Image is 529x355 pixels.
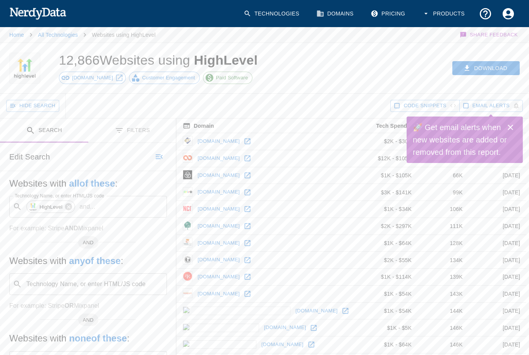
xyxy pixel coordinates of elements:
a: Open coachmichaeltaylor.com in new window [340,305,351,317]
img: webapp.it icon [183,238,192,247]
td: 106K [418,201,469,218]
td: $1K - $54K [364,302,418,319]
button: Account Settings [497,2,520,25]
a: [DOMAIN_NAME] [196,135,242,147]
a: [DOMAIN_NAME] [196,288,242,300]
button: Products [417,2,471,25]
a: [DOMAIN_NAME] [196,153,242,165]
a: [DOMAIN_NAME] [196,254,242,266]
a: Open chasehughes.com in new window [242,203,253,215]
td: [DATE] [469,235,526,252]
div: HighLevel [26,201,75,213]
a: Technologies [239,2,306,25]
h5: Websites with : [9,177,167,190]
span: AND [78,316,98,324]
td: $1K - $5K [364,319,418,336]
b: AND [64,225,78,232]
a: [DOMAIN_NAME] [196,237,242,249]
a: [DOMAIN_NAME] [196,203,242,215]
a: Open biolayne.com in new window [242,170,253,181]
td: $3K - $141K [364,184,418,201]
h6: Edit Search [9,151,50,163]
td: 99K [418,184,469,201]
td: $1K - $54K [364,285,418,302]
button: Show Code Snippets [390,100,459,112]
a: Open lebauerpt.com in new window [306,339,317,350]
td: [DATE] [469,269,526,286]
span: Get email alerts with newly found website results. Click to enable. [472,101,510,110]
b: all of these [69,178,115,189]
span: Customer Engagement [138,74,199,82]
span: The registered domain name (i.e. "nerdydata.com"). [183,121,214,130]
td: [DATE] [469,336,526,353]
td: [DATE] [469,218,526,235]
b: any of these [69,256,120,266]
span: [DOMAIN_NAME] [68,74,117,82]
span: AND [78,239,98,247]
td: $1K - $34K [364,201,418,218]
a: Open nicholaskusmich.com in new window [242,271,253,283]
img: nicholaskusmich.com icon [183,271,192,281]
td: [DATE] [469,201,526,218]
td: $2K - $55K [364,252,418,269]
button: Download [452,61,520,75]
a: [DOMAIN_NAME] [196,170,242,182]
h1: 12,866 Websites using [59,53,258,67]
a: Customer Engagement [129,72,200,84]
td: [DATE] [469,302,526,319]
a: [DOMAIN_NAME] [59,72,126,84]
td: $1K - $64K [364,235,418,252]
img: biolayne.com icon [183,170,192,180]
button: Filters [88,118,177,143]
button: Support and Documentation [474,2,497,25]
span: HighLevel [35,202,67,211]
button: Close [503,120,518,135]
img: coachmichaeltaylor.com icon [183,307,290,315]
td: 139K [418,269,469,286]
td: 146K [418,336,469,353]
img: thewebinaragency.com icon [183,288,192,298]
a: [DOMAIN_NAME] [196,186,242,198]
p: For example: Stripe Mixpanel [9,224,167,233]
span: Show Code Snippets [404,101,446,110]
td: 134K [418,252,469,269]
a: [DOMAIN_NAME] [196,271,242,283]
td: $1K - $114K [364,269,418,286]
img: HighLevel logo [13,53,37,84]
p: Websites using HighLevel [92,31,155,39]
a: Open kimbsmith.com in new window [308,322,319,334]
label: Technology Name, or enter HTML/JS code [15,192,104,199]
td: [DATE] [469,167,526,184]
td: [DATE] [469,319,526,336]
b: none of these [69,333,127,343]
span: Paid Software [212,74,252,82]
td: 66K [418,167,469,184]
a: [DOMAIN_NAME] [196,220,242,232]
a: Open pair.com in new window [242,153,253,164]
td: 143K [418,285,469,302]
button: Hide Search [6,100,59,112]
span: HighLevel [194,53,258,67]
td: $2K - $30K [364,133,418,150]
img: newgarden.com icon [183,221,192,230]
td: [DATE] [469,285,526,302]
td: [DATE] [469,184,526,201]
td: [DATE] [469,252,526,269]
p: and ... [76,202,98,211]
img: kimbsmith.com icon [183,324,259,332]
td: $1K - $105K [364,167,418,184]
a: Open phillipslawoffices.com in new window [242,135,253,147]
span: The estimated minimum and maximum annual tech spend each webpage has, based on the free, freemium... [366,121,418,130]
td: $1K - $64K [364,336,418,353]
b: OR [64,302,74,309]
p: For example: Stripe Mixpanel [9,301,167,310]
a: Domains [312,2,360,25]
td: $2K - $297K [364,218,418,235]
img: phillipslawoffices.com icon [183,136,192,146]
button: Share Feedback [459,27,520,43]
img: chefoncalldelivery.com icon [183,255,192,264]
td: 144K [418,302,469,319]
a: Pricing [366,2,411,25]
a: Open cooperica.it in new window [242,187,253,198]
a: [DOMAIN_NAME] [294,305,340,317]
